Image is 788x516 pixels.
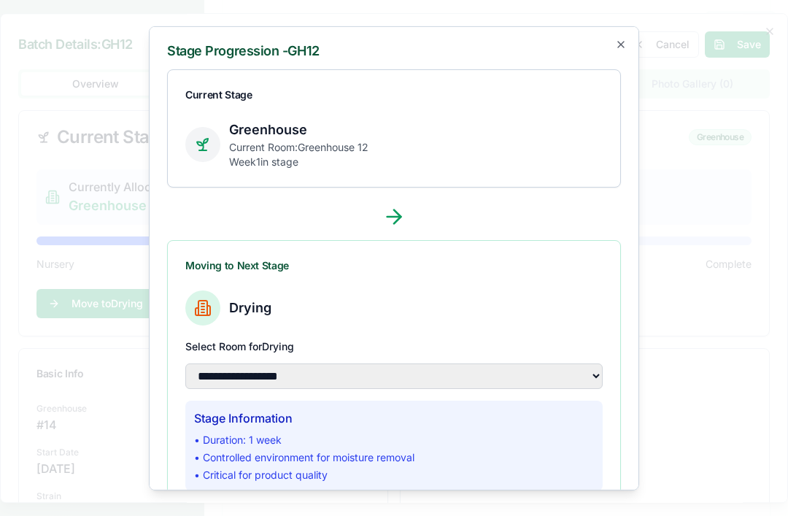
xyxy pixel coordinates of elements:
[194,450,594,464] p: • Controlled environment for moisture removal
[229,297,271,317] p: Drying
[167,44,621,57] h2: Stage Progression - GH12
[194,409,594,426] h4: Stage Information
[229,119,368,139] p: Greenhouse
[185,258,603,272] div: Moving to Next Stage
[194,467,594,482] p: • Critical for product quality
[229,139,368,154] p: Current Room: Greenhouse 12
[194,432,594,447] p: • Duration: 1 week
[185,87,603,101] div: Current Stage
[229,154,368,169] p: Week 1 in stage
[185,339,294,352] label: Select Room for Drying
